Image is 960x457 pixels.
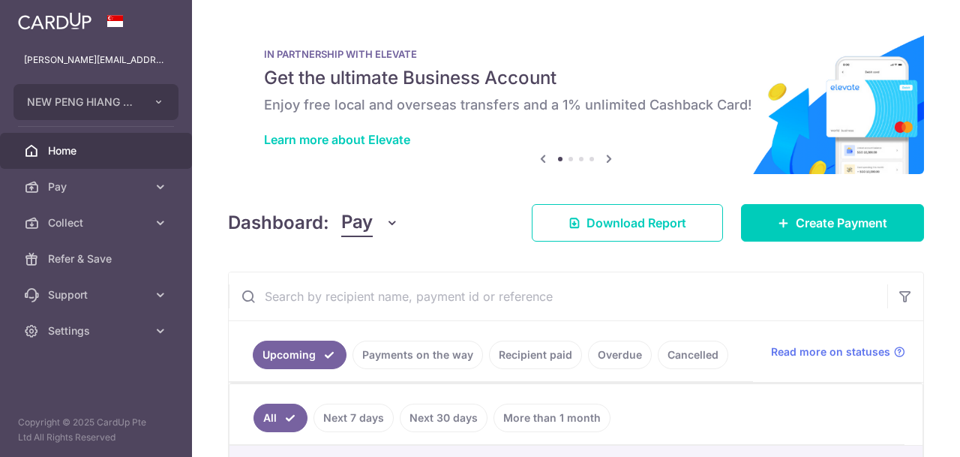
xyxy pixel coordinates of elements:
[253,404,307,432] a: All
[796,214,887,232] span: Create Payment
[493,404,610,432] a: More than 1 month
[27,95,138,110] span: NEW PENG HIANG PTE. LTD.
[48,287,147,302] span: Support
[588,341,652,369] a: Overdue
[489,341,582,369] a: Recipient paid
[586,214,686,232] span: Download Report
[264,48,888,60] p: IN PARTNERSHIP WITH ELEVATE
[48,251,147,266] span: Refer & Save
[48,179,147,194] span: Pay
[771,344,905,359] a: Read more on statuses
[400,404,487,432] a: Next 30 days
[48,323,147,338] span: Settings
[48,143,147,158] span: Home
[264,96,888,114] h6: Enjoy free local and overseas transfers and a 1% unlimited Cashback Card!
[341,209,399,237] button: Pay
[264,66,888,90] h5: Get the ultimate Business Account
[341,209,373,237] span: Pay
[532,204,723,242] a: Download Report
[253,341,346,369] a: Upcoming
[771,344,890,359] span: Read more on statuses
[48,215,147,230] span: Collect
[313,404,394,432] a: Next 7 days
[264,132,410,147] a: Learn more about Elevate
[741,204,924,242] a: Create Payment
[24,53,168,68] p: [PERSON_NAME][EMAIL_ADDRESS][DOMAIN_NAME]
[229,272,887,320] input: Search by recipient name, payment id or reference
[18,12,91,30] img: CardUp
[352,341,483,369] a: Payments on the way
[228,24,924,174] img: Renovation banner
[228,209,329,236] h4: Dashboard:
[658,341,728,369] a: Cancelled
[13,84,178,120] button: NEW PENG HIANG PTE. LTD.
